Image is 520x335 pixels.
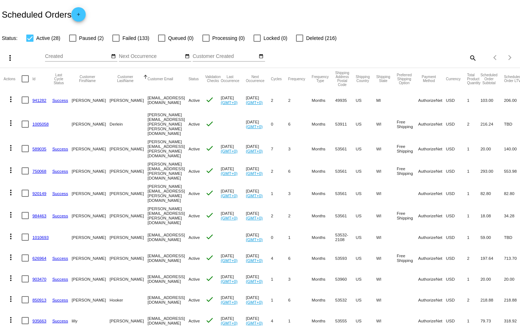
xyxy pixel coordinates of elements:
a: (GMT+0) [246,258,263,263]
mat-cell: [DATE] [221,204,246,227]
mat-header-cell: Actions [4,68,22,90]
mat-cell: Derlein [109,110,147,137]
a: Success [52,169,68,173]
mat-cell: 1 [467,310,480,331]
mat-cell: Months [312,110,335,137]
mat-cell: [PERSON_NAME] [72,137,109,160]
mat-cell: AuthorizeNet [418,160,446,182]
mat-cell: [PERSON_NAME][EMAIL_ADDRESS][PERSON_NAME][DOMAIN_NAME] [148,182,189,204]
mat-cell: WI [376,182,397,204]
mat-cell: [PERSON_NAME] [109,227,147,248]
mat-cell: [PERSON_NAME] [109,248,147,268]
span: Active [188,256,200,261]
mat-cell: [PERSON_NAME] [72,289,109,310]
mat-cell: [PERSON_NAME] [72,110,109,137]
a: (GMT+0) [221,171,238,176]
mat-cell: [DATE] [246,227,271,248]
mat-cell: Months [312,182,335,204]
a: 589035 [32,146,46,151]
mat-cell: [PERSON_NAME][EMAIL_ADDRESS][PERSON_NAME][DOMAIN_NAME] [148,160,189,182]
button: Change sorting for LastOccurrenceUtc [221,75,239,83]
mat-cell: US [356,248,376,268]
mat-cell: [DATE] [246,137,271,160]
mat-cell: [PERSON_NAME] [109,204,147,227]
mat-cell: [PERSON_NAME][EMAIL_ADDRESS][PERSON_NAME][DOMAIN_NAME] [148,137,189,160]
a: Success [52,213,68,218]
span: Active [188,191,200,196]
mat-cell: 6 [288,160,311,182]
a: (GMT+0) [246,321,263,325]
span: Active [188,213,200,218]
a: 750068 [32,169,46,173]
mat-cell: 293.00 [480,160,504,182]
mat-cell: Months [312,90,335,110]
mat-icon: check [205,316,214,325]
mat-cell: Months [312,227,335,248]
mat-cell: AuthorizeNet [418,289,446,310]
mat-icon: more_vert [6,188,15,197]
mat-cell: 2 [288,204,311,227]
mat-cell: 216.24 [480,110,504,137]
mat-cell: USD [446,268,467,289]
span: Active [188,98,200,103]
mat-cell: [EMAIL_ADDRESS][DOMAIN_NAME] [148,248,189,268]
a: (GMT+0) [221,279,238,284]
button: Change sorting for LastProcessingCycleId [52,73,65,85]
mat-cell: Months [312,137,335,160]
mat-cell: AuthorizeNet [418,137,446,160]
mat-cell: [DATE] [221,182,246,204]
a: (GMT+0) [246,124,263,129]
mat-cell: 2 [467,289,480,310]
mat-cell: WI [376,310,397,331]
mat-cell: US [356,289,376,310]
mat-cell: 79.73 [480,310,504,331]
mat-icon: date_range [259,54,264,59]
mat-cell: Months [312,310,335,331]
mat-cell: MI [376,90,397,110]
mat-cell: Free Shipping [397,204,418,227]
mat-header-cell: Total Product Quantity [467,68,480,90]
mat-cell: [DATE] [246,160,271,182]
mat-header-cell: Validation Checks [205,68,221,90]
mat-cell: USD [446,137,467,160]
mat-cell: USD [446,160,467,182]
a: (GMT+0) [246,171,263,176]
mat-cell: WI [376,227,397,248]
mat-cell: AuthorizeNet [418,90,446,110]
mat-icon: more_vert [6,210,15,219]
mat-cell: [EMAIL_ADDRESS][DOMAIN_NAME] [148,90,189,110]
span: Paused (2) [79,34,104,42]
mat-cell: 20.00 [480,137,504,160]
mat-cell: [DATE] [246,268,271,289]
mat-cell: [PERSON_NAME] [109,182,147,204]
mat-cell: Free Shipping [397,137,418,160]
button: Change sorting for Subtotal [480,73,497,85]
mat-cell: USD [446,182,467,204]
button: Change sorting for ShippingCountry [356,75,370,83]
mat-cell: 1 [467,90,480,110]
mat-cell: USD [446,90,467,110]
button: Change sorting for FrequencyType [312,75,329,83]
mat-cell: WI [376,289,397,310]
mat-cell: 2 [271,160,288,182]
mat-icon: check [205,95,214,104]
mat-icon: check [205,189,214,197]
mat-cell: [DATE] [221,248,246,268]
mat-cell: [EMAIL_ADDRESS][DOMAIN_NAME] [148,227,189,248]
mat-cell: USD [446,204,467,227]
a: (GMT+0) [246,300,263,304]
a: (GMT+0) [246,279,263,284]
mat-cell: 3 [288,268,311,289]
mat-cell: 53532 [335,289,356,310]
mat-cell: 1 [271,268,288,289]
mat-cell: 3 [288,182,311,204]
mat-cell: 1 [467,268,480,289]
mat-icon: more_vert [6,316,15,324]
mat-cell: [PERSON_NAME] [72,248,109,268]
a: Success [52,191,68,196]
mat-cell: [DATE] [221,137,246,160]
mat-icon: check [205,274,214,283]
mat-cell: US [356,110,376,137]
a: (GMT+0) [221,149,238,153]
mat-cell: [PERSON_NAME] [72,182,109,204]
